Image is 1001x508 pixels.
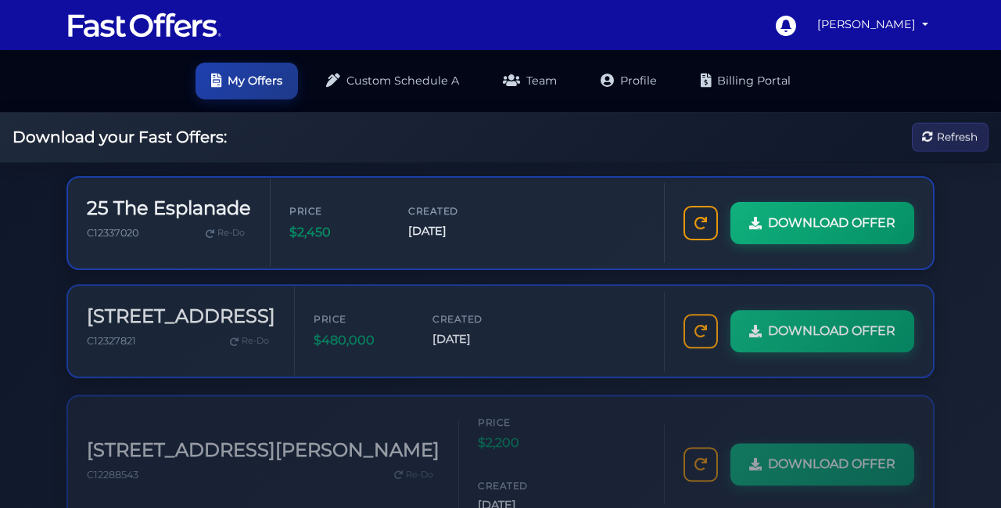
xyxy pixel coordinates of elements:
a: Team [487,63,572,99]
span: $2,200 [478,427,572,447]
a: Re-Do [199,222,251,243]
a: Custom Schedule A [310,63,475,99]
span: [DATE] [478,490,572,508]
span: $480,000 [314,328,407,348]
span: DOWNLOAD OFFER [768,319,895,339]
a: DOWNLOAD OFFER [730,437,914,479]
a: Profile [585,63,673,99]
a: Re-Do [224,329,275,349]
span: Re-Do [217,225,245,240]
h2: Download your Fast Offers: [13,128,227,146]
span: Created [408,203,502,218]
span: Refresh [937,128,978,146]
a: My Offers [196,63,298,99]
span: Created [432,309,526,324]
span: C12327821 [87,333,136,344]
h3: 25 The Esplanade [87,196,251,219]
h3: [STREET_ADDRESS] [87,303,275,326]
a: Billing Portal [685,63,806,99]
a: DOWNLOAD OFFER [730,201,914,243]
span: Price [289,203,383,218]
span: DOWNLOAD OFFER [768,212,895,232]
a: DOWNLOAD OFFER [730,308,914,350]
span: C12337020 [87,226,138,238]
a: [PERSON_NAME] [811,9,935,40]
span: $2,450 [289,222,383,242]
span: Price [314,309,407,324]
button: Refresh [912,123,988,152]
span: Re-Do [406,462,433,476]
span: Created [478,472,572,487]
span: [DATE] [408,222,502,240]
a: Re-Do [388,459,440,479]
span: [DATE] [432,328,526,346]
h3: [STREET_ADDRESS][PERSON_NAME] [87,433,440,456]
span: Price [478,409,572,423]
span: Re-Do [242,332,269,346]
span: DOWNLOAD OFFER [768,448,895,468]
span: C12288543 [87,463,138,474]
